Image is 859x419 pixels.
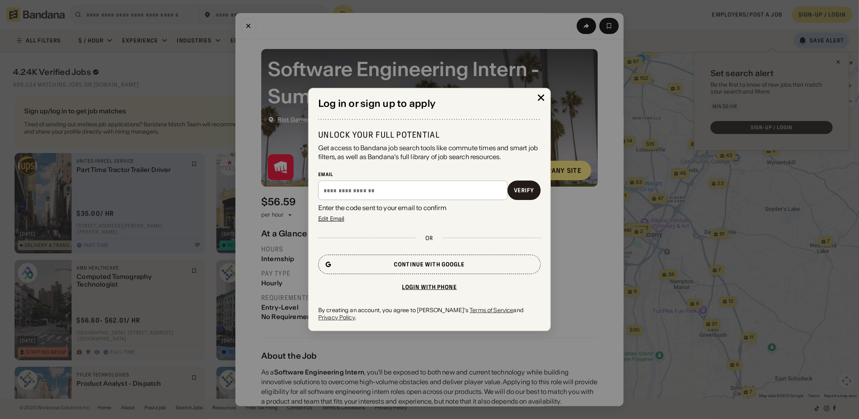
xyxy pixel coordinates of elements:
[318,216,344,221] div: Edit Email
[470,306,513,314] a: Terms of Service
[318,306,541,321] div: By creating an account, you agree to [PERSON_NAME]'s and .
[402,284,457,290] div: Login with phone
[318,130,541,140] div: Unlock your full potential
[425,234,433,242] div: or
[318,143,541,162] div: Get access to Bandana job search tools like commute times and smart job filters, as well as Banda...
[318,203,541,212] div: Enter the code sent to your email to confirm
[318,98,541,110] div: Log in or sign up to apply
[514,187,534,193] div: Verify
[318,171,541,178] div: Email
[394,262,465,267] div: Continue with Google
[318,314,355,321] a: Privacy Policy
